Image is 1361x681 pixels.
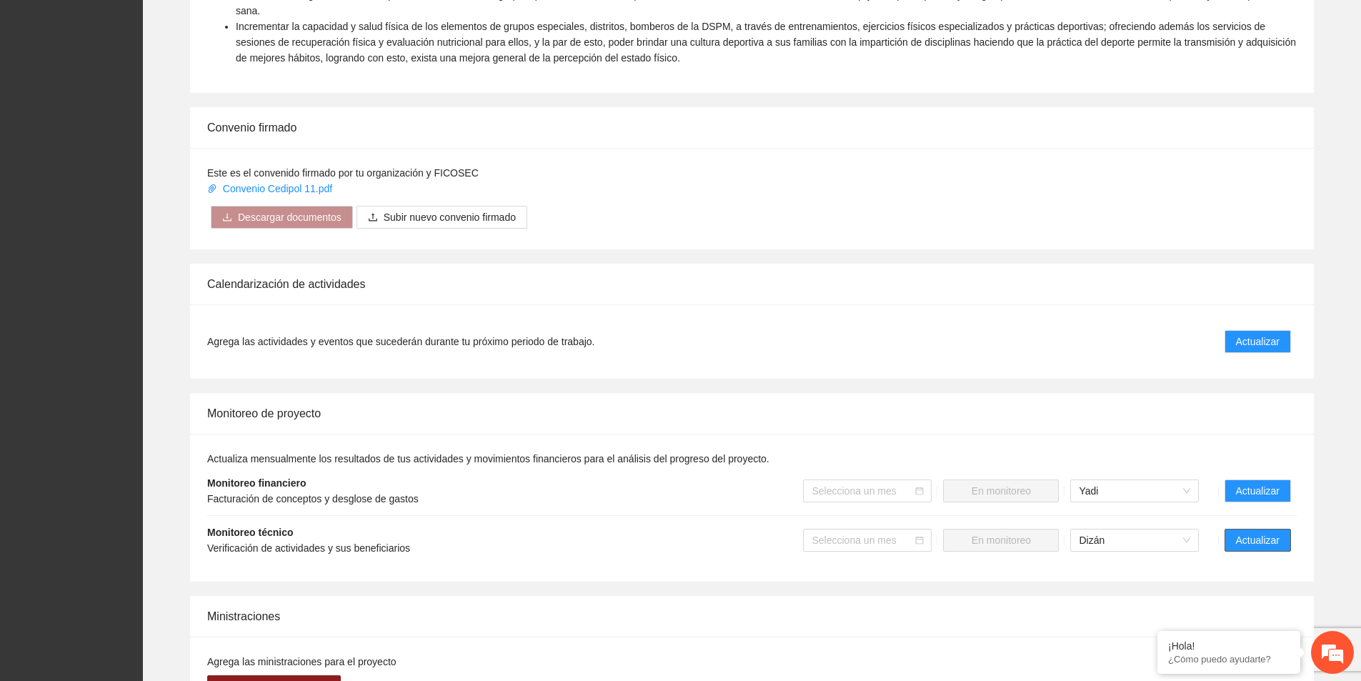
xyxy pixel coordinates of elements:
span: Subir nuevo convenio firmado [384,209,516,225]
strong: Monitoreo técnico [207,527,294,538]
button: Actualizar [1225,330,1291,353]
span: Descargar documentos [238,209,342,225]
span: upload [368,212,378,224]
div: Ministraciones [207,596,1297,637]
span: Actualiza mensualmente los resultados de tus actividades y movimientos financieros para el anális... [207,453,769,464]
span: Facturación de conceptos y desglose de gastos [207,493,419,504]
span: calendar [915,536,924,545]
span: download [222,212,232,224]
span: Actualizar [1236,483,1280,499]
div: ¡Hola! [1168,640,1290,652]
button: Actualizar [1225,479,1291,502]
span: Incrementar la capacidad y salud física de los elementos de grupos especiales, distritos, bombero... [236,21,1296,64]
span: Agrega las ministraciones para el proyecto [207,656,397,667]
span: Verificación de actividades y sus beneficiarios [207,542,410,554]
span: Actualizar [1236,334,1280,349]
div: Minimizar ventana de chat en vivo [234,7,269,41]
strong: Monitoreo financiero [207,477,306,489]
span: Estamos en línea. [83,191,197,335]
div: Calendarización de actividades [207,264,1297,304]
span: paper-clip [207,184,217,194]
p: ¿Cómo puedo ayudarte? [1168,654,1290,665]
span: uploadSubir nuevo convenio firmado [357,212,527,223]
span: Agrega las actividades y eventos que sucederán durante tu próximo periodo de trabajo. [207,334,594,349]
span: Actualizar [1236,532,1280,548]
button: uploadSubir nuevo convenio firmado [357,206,527,229]
span: Yadi [1079,480,1190,502]
div: Convenio firmado [207,107,1297,148]
div: Monitoreo de proyecto [207,393,1297,434]
span: Este es el convenido firmado por tu organización y FICOSEC [207,167,479,179]
button: Actualizar [1225,529,1291,552]
span: calendar [915,487,924,495]
textarea: Escriba su mensaje y pulse “Intro” [7,390,272,440]
button: downloadDescargar documentos [211,206,353,229]
span: Dizán [1079,530,1190,551]
a: Convenio Cedipol 11.pdf [207,183,335,194]
div: Chatee con nosotros ahora [74,73,240,91]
